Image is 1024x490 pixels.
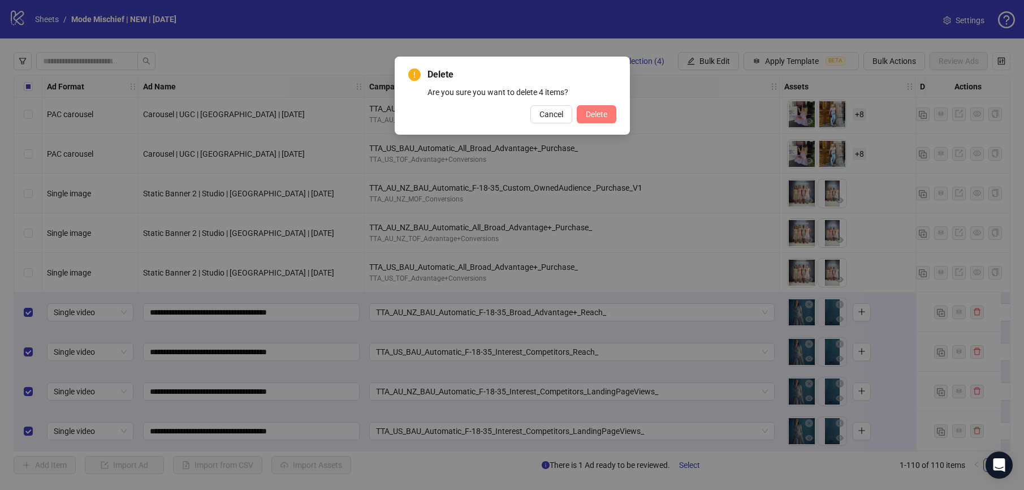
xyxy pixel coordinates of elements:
span: Delete [586,110,607,119]
button: Cancel [530,105,572,123]
button: Delete [577,105,616,123]
div: Are you sure you want to delete 4 items? [427,86,616,98]
span: exclamation-circle [408,68,421,81]
span: Delete [427,68,616,81]
div: Open Intercom Messenger [986,452,1013,479]
span: Cancel [539,110,563,119]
